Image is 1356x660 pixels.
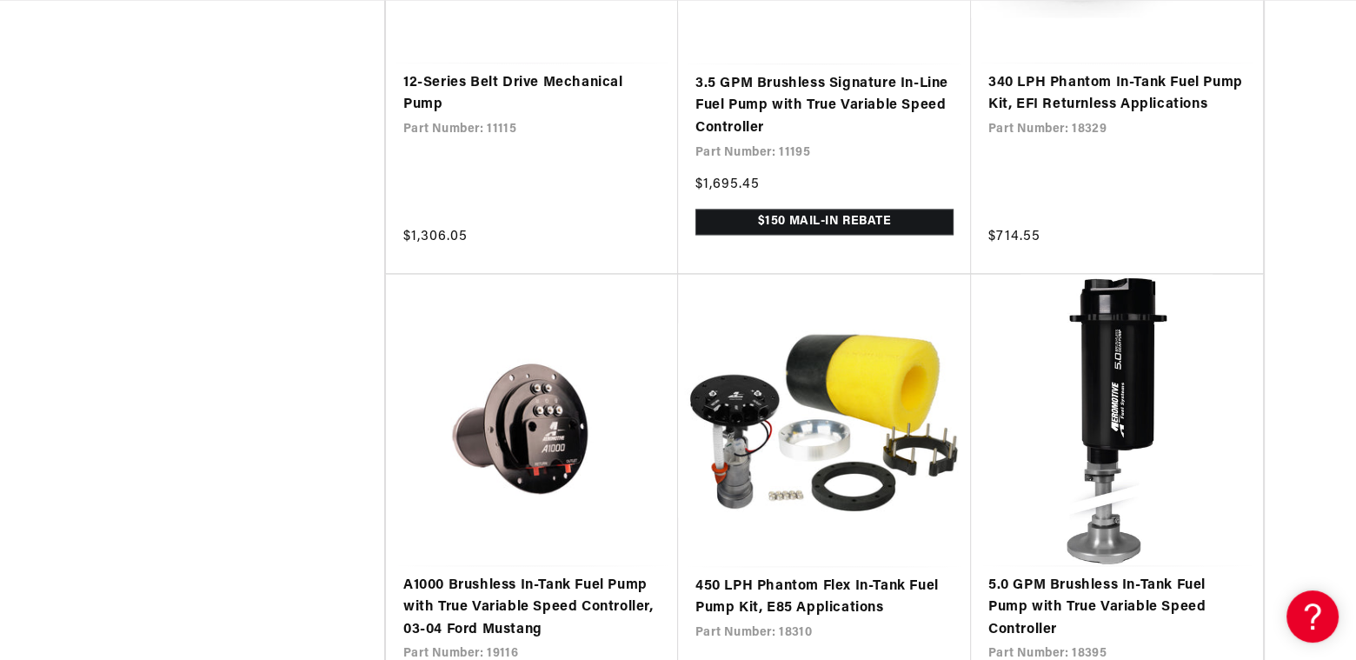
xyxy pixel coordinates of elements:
a: 3.5 GPM Brushless Signature In-Line Fuel Pump with True Variable Speed Controller [695,73,954,140]
a: 12-Series Belt Drive Mechanical Pump [403,72,661,117]
a: 450 LPH Phantom Flex In-Tank Fuel Pump Kit, E85 Applications [695,576,954,620]
a: 340 LPH Phantom In-Tank Fuel Pump Kit, EFI Returnless Applications [988,72,1246,117]
a: A1000 Brushless In-Tank Fuel Pump with True Variable Speed Controller, 03-04 Ford Mustang [403,575,661,642]
a: 5.0 GPM Brushless In-Tank Fuel Pump with True Variable Speed Controller [988,575,1246,642]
